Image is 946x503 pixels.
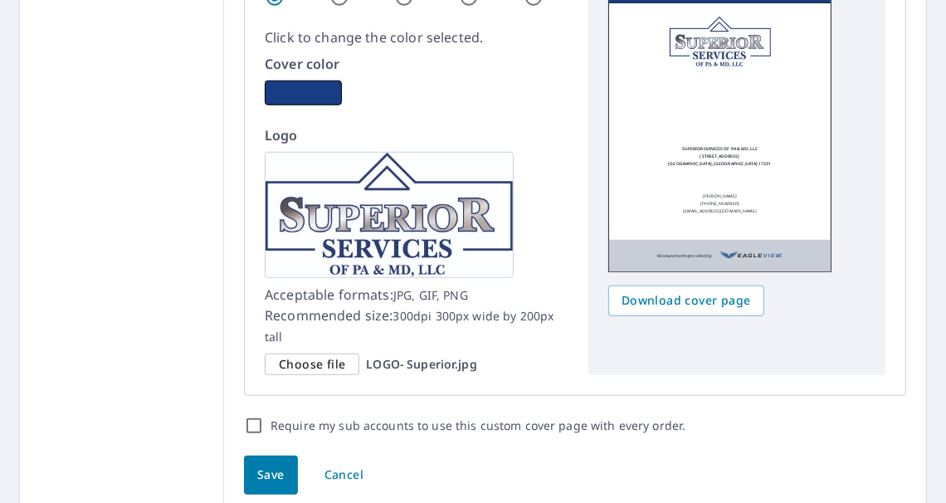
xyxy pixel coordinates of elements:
[257,465,285,486] span: Save
[279,354,345,375] span: Choose file
[700,153,740,160] p: [STREET_ADDRESS]
[265,308,553,344] span: 300dpi 300px wide by 200px tall
[265,54,568,74] p: Cover color
[682,145,758,153] p: SUPERIOR SERVICES OF PA & MD, LLC
[265,354,359,376] div: Choose file
[265,285,568,347] p: Acceptable formats: Recommended size:
[265,125,568,145] p: Logo
[310,456,378,495] button: Cancel
[271,416,685,436] label: Require my sub accounts to use this custom cover page with every order.
[703,193,738,200] p: [PERSON_NAME]
[622,291,751,311] span: Download cover page
[324,465,363,486] span: Cancel
[244,456,298,495] button: Save
[670,17,771,67] img: logo
[265,27,568,47] p: Click to change the color selected.
[700,200,739,208] p: [PHONE_NUMBER]
[683,208,757,215] p: [EMAIL_ADDRESS][DOMAIN_NAME]
[366,357,476,372] p: LOGO- Superior.jpg
[720,248,783,263] img: EV Logo
[393,287,468,303] span: JPG, GIF, PNG
[657,248,712,263] p: Measurements provided by
[265,152,514,278] img: logo
[669,160,772,168] p: [GEOGRAPHIC_DATA], [GEOGRAPHIC_DATA] 17331
[608,286,764,316] button: Download cover page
